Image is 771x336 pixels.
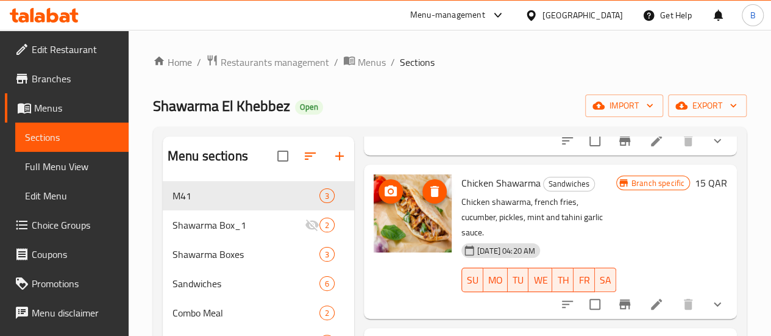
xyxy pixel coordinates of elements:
[32,306,119,320] span: Menu disclaimer
[15,123,129,152] a: Sections
[472,245,540,257] span: [DATE] 04:20 AM
[668,95,747,117] button: export
[15,152,129,181] a: Full Menu View
[582,291,608,317] span: Select to update
[34,101,119,115] span: Menus
[595,98,653,113] span: import
[163,269,354,298] div: Sandwiches6
[5,298,129,327] a: Menu disclaimer
[5,93,129,123] a: Menus
[325,141,354,171] button: Add section
[270,143,296,169] span: Select all sections
[649,297,664,312] a: Edit menu item
[5,210,129,240] a: Choice Groups
[295,102,323,112] span: Open
[578,271,589,289] span: FR
[553,126,582,155] button: sort-choices
[703,126,732,155] button: show more
[5,240,129,269] a: Coupons
[153,54,747,70] nav: breadcrumb
[25,188,119,203] span: Edit Menu
[5,64,129,93] a: Branches
[172,188,319,203] span: M41
[673,126,703,155] button: delete
[378,179,403,204] button: upload picture
[153,55,192,70] a: Home
[600,271,611,289] span: SA
[400,55,435,70] span: Sections
[5,269,129,298] a: Promotions
[32,42,119,57] span: Edit Restaurant
[320,307,334,319] span: 2
[319,306,335,320] div: items
[320,278,334,290] span: 6
[544,177,594,191] span: Sandwiches
[32,218,119,232] span: Choice Groups
[422,179,447,204] button: delete image
[153,92,290,120] span: Shawarma El Khebbez
[319,247,335,262] div: items
[32,247,119,262] span: Coupons
[15,181,129,210] a: Edit Menu
[483,268,508,292] button: MO
[32,276,119,291] span: Promotions
[172,218,305,232] div: Shawarma Box_1
[750,9,755,22] span: B
[172,247,319,262] span: Shawarma Boxes
[703,290,732,319] button: show more
[163,181,354,210] div: M413
[710,297,725,312] svg: Show Choices
[163,210,354,240] div: Shawarma Box_12
[508,268,528,292] button: TU
[374,174,452,252] img: Chicken Shawarma
[552,268,574,292] button: TH
[695,174,727,191] h6: 15 QAR
[25,130,119,145] span: Sections
[542,9,623,22] div: [GEOGRAPHIC_DATA]
[172,306,319,320] span: Combo Meal
[585,95,663,117] button: import
[574,268,594,292] button: FR
[610,290,639,319] button: Branch-specific-item
[461,195,616,240] p: Chicken shawarma, french fries, cucumber, pickles, mint and tahini garlic sauce.
[319,218,335,232] div: items
[305,218,319,232] svg: Inactive section
[533,271,547,289] span: WE
[461,174,541,192] span: Chicken Shawarma
[410,8,485,23] div: Menu-management
[221,55,329,70] span: Restaurants management
[673,290,703,319] button: delete
[25,159,119,174] span: Full Menu View
[206,54,329,70] a: Restaurants management
[320,249,334,260] span: 3
[320,190,334,202] span: 3
[467,271,478,289] span: SU
[488,271,503,289] span: MO
[627,177,689,189] span: Branch specific
[358,55,386,70] span: Menus
[319,276,335,291] div: items
[513,271,524,289] span: TU
[461,268,483,292] button: SU
[168,147,248,165] h2: Menu sections
[172,276,319,291] div: Sandwiches
[528,268,552,292] button: WE
[163,240,354,269] div: Shawarma Boxes3
[678,98,737,113] span: export
[710,134,725,148] svg: Show Choices
[197,55,201,70] li: /
[320,220,334,231] span: 2
[296,141,325,171] span: Sort sections
[32,71,119,86] span: Branches
[334,55,338,70] li: /
[649,134,664,148] a: Edit menu item
[5,35,129,64] a: Edit Restaurant
[557,271,569,289] span: TH
[295,100,323,115] div: Open
[391,55,395,70] li: /
[582,128,608,154] span: Select to update
[343,54,386,70] a: Menus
